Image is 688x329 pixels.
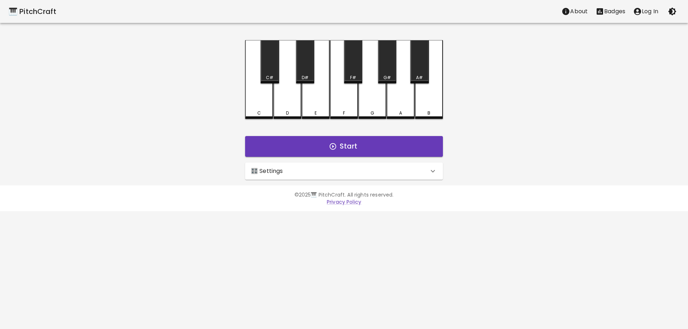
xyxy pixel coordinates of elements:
[371,110,374,116] div: G
[427,110,430,116] div: B
[629,4,662,19] button: account of current user
[350,74,356,81] div: F#
[257,110,261,116] div: C
[327,198,361,205] a: Privacy Policy
[302,74,309,81] div: D#
[245,163,443,180] div: 🎛️ Settings
[138,191,550,198] p: © 2025 🎹 PitchCraft. All rights reserved.
[286,110,289,116] div: D
[399,110,402,116] div: A
[245,136,443,157] button: Start
[251,167,283,175] p: 🎛️ Settings
[642,7,658,16] p: Log In
[9,6,56,17] a: 🎹 PitchCraft
[383,74,391,81] div: G#
[416,74,423,81] div: A#
[266,74,273,81] div: C#
[570,7,588,16] p: About
[315,110,317,116] div: E
[343,110,345,116] div: F
[604,7,625,16] p: Badges
[592,4,629,19] button: Stats
[558,4,592,19] button: About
